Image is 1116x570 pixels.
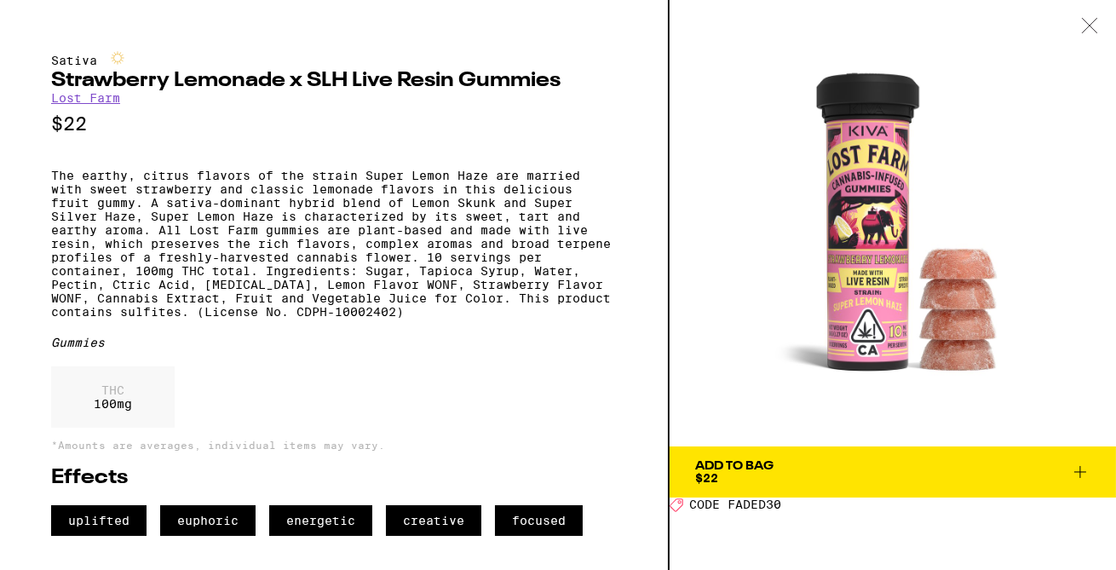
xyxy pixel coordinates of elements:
p: $22 [51,113,617,135]
p: THC [94,383,132,397]
a: Lost Farm [51,91,120,105]
p: The earthy, citrus flavors of the strain Super Lemon Haze are married with sweet strawberry and c... [51,169,617,319]
span: energetic [269,505,372,536]
p: *Amounts are averages, individual items may vary. [51,440,617,451]
h2: Effects [51,468,617,488]
div: Gummies [51,336,617,349]
div: Add To Bag [695,460,774,472]
span: euphoric [160,505,256,536]
div: Sativa [51,51,617,67]
span: CODE FADED30 [689,498,781,511]
span: focused [495,505,583,536]
h2: Strawberry Lemonade x SLH Live Resin Gummies [51,71,617,91]
span: $22 [695,471,718,485]
span: creative [386,505,481,536]
span: uplifted [51,505,147,536]
img: sativaColor.svg [111,51,124,65]
button: Add To Bag$22 [670,446,1116,498]
div: 100 mg [51,366,175,428]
